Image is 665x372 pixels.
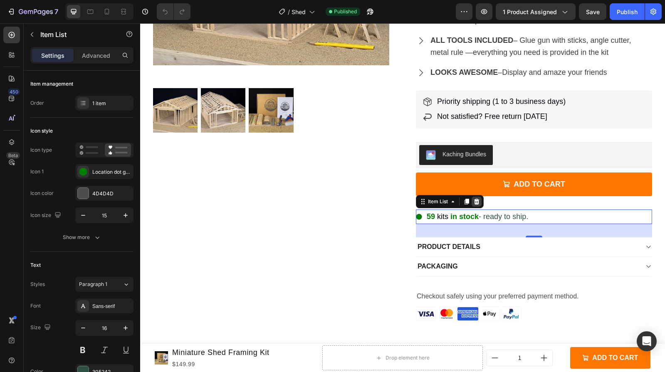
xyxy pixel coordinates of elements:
[6,152,20,159] div: Beta
[637,331,657,351] div: Open Intercom Messenger
[41,51,64,60] p: Settings
[617,7,638,16] div: Publish
[496,3,576,20] button: 1 product assigned
[373,155,425,167] div: ADD TO CART
[92,168,131,176] div: Location dot green
[277,239,318,246] span: PACKAGING
[297,89,407,97] span: Not satisfied? Free return [DATE]
[30,261,41,269] div: Text
[452,329,498,341] div: ADD TO CART
[30,127,53,135] div: Icon style
[279,122,353,142] button: Kaching Bundles
[75,277,133,292] button: Paragraph 1
[290,45,358,53] strong: LOOKS AWESOME
[362,45,467,53] span: Display and amaze your friends
[363,327,396,342] input: quantity
[63,233,101,241] div: Show more
[287,189,295,197] strong: 59
[30,210,63,221] div: Icon size
[346,327,363,342] button: decrement
[92,303,131,310] div: Sans-serif
[92,190,131,197] div: 4D4D4D
[286,175,309,182] div: Item List
[92,100,131,107] div: 1 item
[79,281,107,288] span: Paragraph 1
[30,302,41,310] div: Font
[302,127,346,135] div: Kaching Bundles
[396,327,412,342] button: increment
[277,267,511,279] p: Checkout safely using your preferred payment method.
[292,7,306,16] span: Shed
[297,189,308,197] span: kits
[297,281,316,301] img: Alt Image
[290,13,373,21] strong: ALL TOOLS INCLUDED
[339,189,388,197] span: - ready to ship.
[3,3,62,20] button: 7
[286,127,296,137] img: KachingBundles.png
[361,280,381,301] img: Alt Image
[82,51,110,60] p: Advanced
[157,3,190,20] div: Undo/Redo
[277,220,340,227] span: PRODUCT DETAILS
[30,322,52,333] div: Size
[245,331,289,338] div: Drop element here
[30,190,54,197] div: Icon color
[30,146,52,154] div: Icon type
[288,7,290,16] span: /
[358,45,362,53] span: –
[310,189,339,197] strong: in stock
[54,7,58,17] p: 7
[8,89,20,95] div: 450
[503,7,557,16] span: 1 product assigned
[339,280,360,301] img: Alt Image
[40,30,111,39] p: Item List
[430,324,510,346] button: ADD TO CART
[586,8,600,15] span: Save
[317,280,338,301] img: Alt Image
[276,149,512,173] button: ADD TO CART
[140,23,665,372] iframe: Design area
[579,3,606,20] button: Save
[30,80,73,88] div: Item management
[276,281,296,301] img: Alt Image
[334,8,357,15] span: Published
[30,99,44,107] div: Order
[30,230,133,245] button: Show more
[30,168,44,175] div: Icon 1
[610,3,645,20] button: Publish
[290,13,491,34] span: – Glue gun with sticks, angle cutter, metal rule —everything you need is provided in the kit
[30,281,45,288] div: Styles
[297,74,425,82] span: Priority shipping (1 to 3 business days)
